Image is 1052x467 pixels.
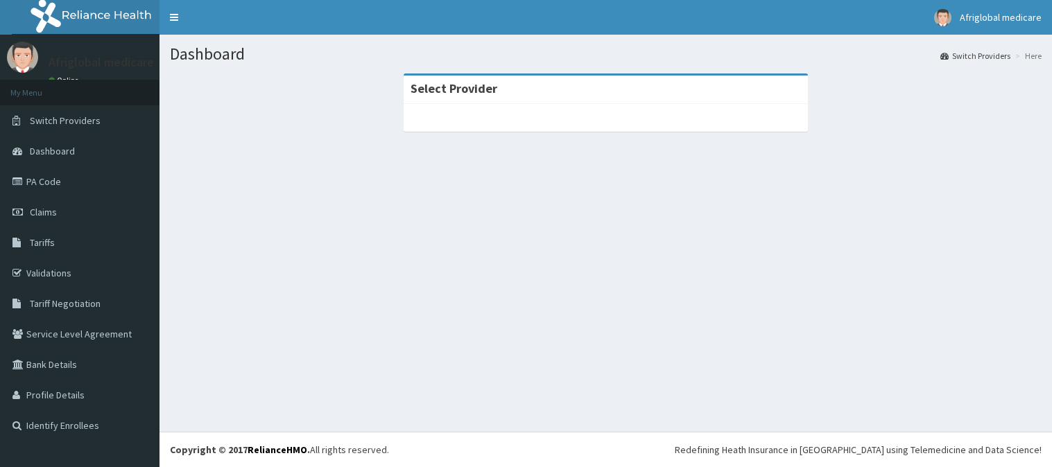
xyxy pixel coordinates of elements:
[940,50,1010,62] a: Switch Providers
[30,114,101,127] span: Switch Providers
[49,76,82,85] a: Online
[170,45,1042,63] h1: Dashboard
[49,56,154,69] p: Afriglobal medicare
[30,206,57,218] span: Claims
[675,443,1042,457] div: Redefining Heath Insurance in [GEOGRAPHIC_DATA] using Telemedicine and Data Science!
[7,42,38,73] img: User Image
[934,9,951,26] img: User Image
[170,443,310,456] strong: Copyright © 2017 .
[30,145,75,157] span: Dashboard
[30,236,55,249] span: Tariffs
[1012,50,1042,62] li: Here
[411,80,497,96] strong: Select Provider
[159,432,1052,467] footer: All rights reserved.
[960,11,1042,24] span: Afriglobal medicare
[248,443,307,456] a: RelianceHMO
[30,297,101,310] span: Tariff Negotiation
